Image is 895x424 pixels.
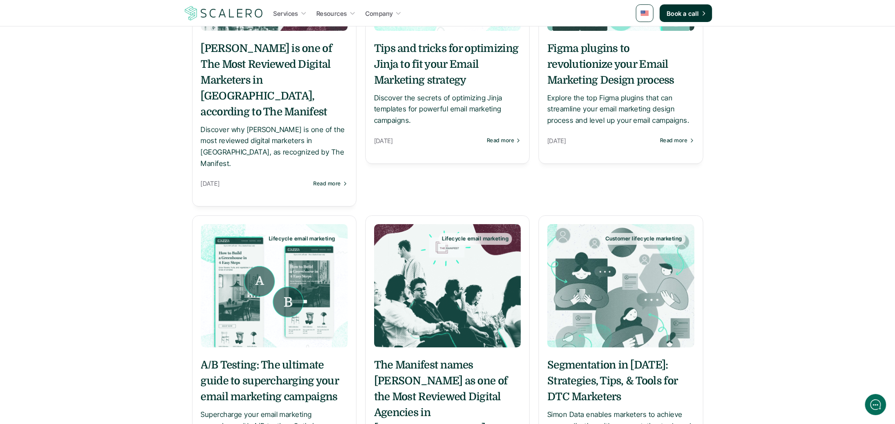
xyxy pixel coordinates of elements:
[605,236,682,242] p: Customer lifecycle marketing
[660,4,712,22] a: Book a call
[660,137,694,144] a: Read more
[374,135,483,146] p: [DATE]
[201,41,348,169] a: [PERSON_NAME] is one of The Most Reviewed Digital Marketers in [GEOGRAPHIC_DATA], according to Th...
[547,41,694,126] a: Figma plugins to revolutionize your Email Marketing Design processExplore the top Figma plugins t...
[57,63,106,70] span: New conversation
[374,41,521,126] a: Tips and tricks for optimizing Jinja to fit your Email Marketing strategyDiscover the secrets of ...
[7,57,169,75] button: New conversation
[442,236,509,242] p: Lifecycle email marketing
[374,224,521,347] a: Lifecycle email marketing
[201,178,309,189] p: [DATE]
[183,5,264,22] img: Scalero company logo
[547,41,694,88] h5: Figma plugins to revolutionize your Email Marketing Design process
[201,41,348,120] h5: [PERSON_NAME] is one of The Most Reviewed Digital Marketers in [GEOGRAPHIC_DATA], according to Th...
[74,308,111,313] span: We run on Gist
[314,181,341,187] p: Read more
[547,135,656,146] p: [DATE]
[374,41,521,88] h5: Tips and tricks for optimizing Jinja to fit your Email Marketing strategy
[660,137,687,144] p: Read more
[183,5,264,21] a: Scalero company logo
[547,357,694,405] h5: Segmentation in [DATE]: Strategies, Tips, & Tools for DTC Marketers
[547,92,694,126] p: Explore the top Figma plugins that can streamline your email marketing design process and level u...
[201,357,348,405] h5: A/B Testing: The ultimate guide to supercharging your email marketing campaigns
[269,236,335,242] p: Lifecycle email marketing
[667,9,699,18] p: Book a call
[487,137,521,144] a: Read more
[547,224,694,347] a: Customer lifecycle marketing
[316,9,347,18] p: Resources
[274,9,298,18] p: Services
[314,181,348,187] a: Read more
[201,124,348,169] p: Discover why [PERSON_NAME] is one of the most reviewed digital marketers in [GEOGRAPHIC_DATA], as...
[365,9,393,18] p: Company
[865,394,886,415] iframe: gist-messenger-bubble-iframe
[201,224,348,347] a: Lifecycle email marketing
[487,137,514,144] p: Read more
[374,92,521,126] p: Discover the secrets of optimizing Jinja templates for powerful email marketing campaigns.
